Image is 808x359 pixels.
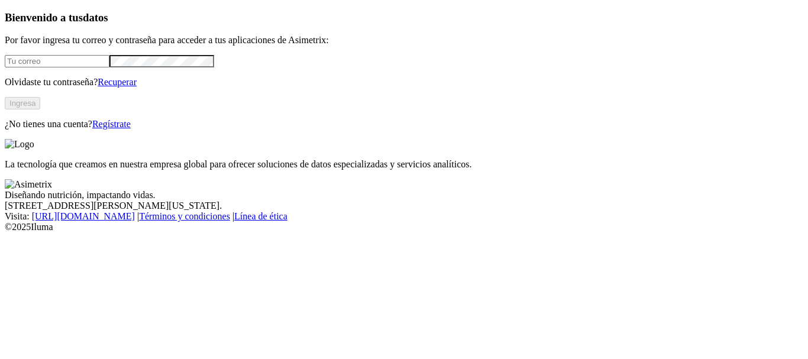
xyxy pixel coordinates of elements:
[234,211,287,221] a: Línea de ética
[5,190,803,200] div: Diseñando nutrición, impactando vidas.
[5,11,803,24] h3: Bienvenido a tus
[139,211,230,221] a: Términos y condiciones
[5,55,109,67] input: Tu correo
[5,35,803,46] p: Por favor ingresa tu correo y contraseña para acceder a tus aplicaciones de Asimetrix:
[5,119,803,130] p: ¿No tienes una cuenta?
[83,11,108,24] span: datos
[92,119,131,129] a: Regístrate
[32,211,135,221] a: [URL][DOMAIN_NAME]
[5,77,803,88] p: Olvidaste tu contraseña?
[5,179,52,190] img: Asimetrix
[5,222,803,232] div: © 2025 Iluma
[5,200,803,211] div: [STREET_ADDRESS][PERSON_NAME][US_STATE].
[5,211,803,222] div: Visita : | |
[98,77,137,87] a: Recuperar
[5,97,40,109] button: Ingresa
[5,159,803,170] p: La tecnología que creamos en nuestra empresa global para ofrecer soluciones de datos especializad...
[5,139,34,150] img: Logo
